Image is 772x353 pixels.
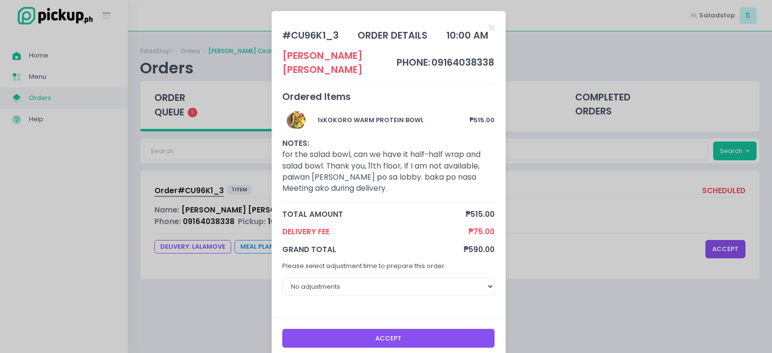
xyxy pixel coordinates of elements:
[282,226,469,237] span: Delivery Fee
[358,28,427,42] div: order details
[282,49,396,77] div: [PERSON_NAME] [PERSON_NAME]
[464,244,495,255] span: ₱590.00
[466,209,495,220] span: ₱515.00
[446,28,488,42] div: 10:00 AM
[282,28,339,42] div: # CU96K1_3
[282,209,466,220] span: total amount
[488,22,495,32] button: Close
[469,226,495,237] span: ₱75.00
[396,49,431,77] td: phone:
[282,261,495,271] p: Please select adjustment time to prepare this order.
[282,90,495,104] div: Ordered Items
[282,329,495,347] button: Accept
[431,56,494,69] span: 09164038338
[282,244,464,255] span: grand total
